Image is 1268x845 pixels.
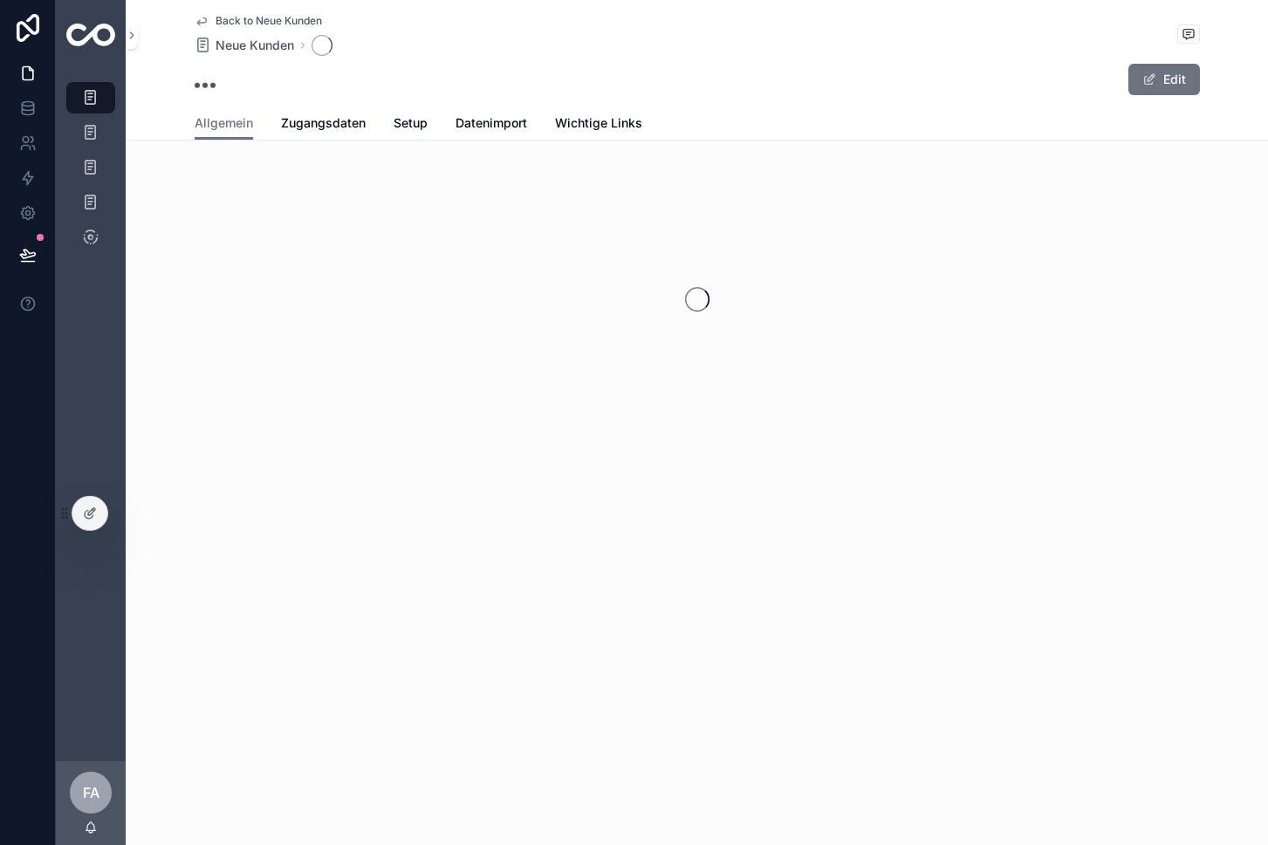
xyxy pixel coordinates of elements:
span: FA [83,782,99,803]
span: Wichtige Links [555,114,642,132]
span: Allgemein [195,114,253,132]
a: Setup [394,107,428,142]
span: Datenimport [456,114,527,132]
a: Neue Kunden [195,37,294,54]
img: App logo [66,24,115,46]
a: Allgemein [195,107,253,141]
span: Back to Neue Kunden [216,14,322,28]
span: Neue Kunden [216,37,294,54]
span: Zugangsdaten [281,114,366,132]
a: Datenimport [456,107,527,142]
a: Zugangsdaten [281,107,366,142]
button: Edit [1128,64,1200,95]
span: Setup [394,114,428,132]
a: Wichtige Links [555,107,642,142]
div: scrollable content [56,70,126,276]
a: Back to Neue Kunden [195,14,322,28]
